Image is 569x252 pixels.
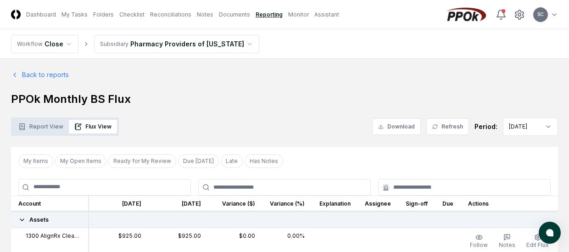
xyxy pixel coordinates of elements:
[532,6,549,23] button: SC
[256,11,283,19] a: Reporting
[11,35,259,53] nav: breadcrumb
[11,70,69,79] a: Back to reports
[197,11,213,19] a: Notes
[108,154,176,168] button: Ready for My Review
[208,196,262,212] th: Variance ($)
[89,196,149,212] th: [DATE]
[398,196,435,212] th: Sign-off
[245,154,283,168] button: Has Notes
[314,11,339,19] a: Assistant
[149,196,208,212] th: [DATE]
[461,196,558,212] th: Actions
[61,11,88,19] a: My Tasks
[18,154,53,168] button: My Items
[221,154,243,168] button: Late
[468,232,490,251] button: Follow
[178,154,219,168] button: Due Today
[119,11,145,19] a: Checklist
[26,232,81,240] span: 1300 AlignRx Clearing
[526,241,549,248] span: Edit Flux
[26,11,56,19] a: Dashboard
[524,232,551,251] button: Edit Flux
[93,11,114,19] a: Folders
[357,196,398,212] th: Assignee
[288,11,309,19] a: Monitor
[499,241,515,248] span: Notes
[497,232,517,251] button: Notes
[11,196,89,212] th: Account
[426,118,469,135] button: Refresh
[470,241,488,248] span: Follow
[29,216,49,224] span: Assets
[69,120,117,134] button: Flux View
[150,11,191,19] a: Reconciliations
[435,196,461,212] th: Due
[11,10,21,19] img: Logo
[537,11,544,18] span: SC
[372,118,421,135] button: Download
[17,40,43,48] div: Workflow
[312,196,357,212] th: Explanation
[539,222,561,244] button: atlas-launcher
[100,40,128,48] div: Subsidiary
[55,154,106,168] button: My Open Items
[219,11,250,19] a: Documents
[444,7,488,22] img: PPOk logo
[13,120,69,134] button: Report View
[262,196,312,212] th: Variance (%)
[11,92,558,106] h1: PPOk Monthly BS Flux
[474,122,497,131] div: Period:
